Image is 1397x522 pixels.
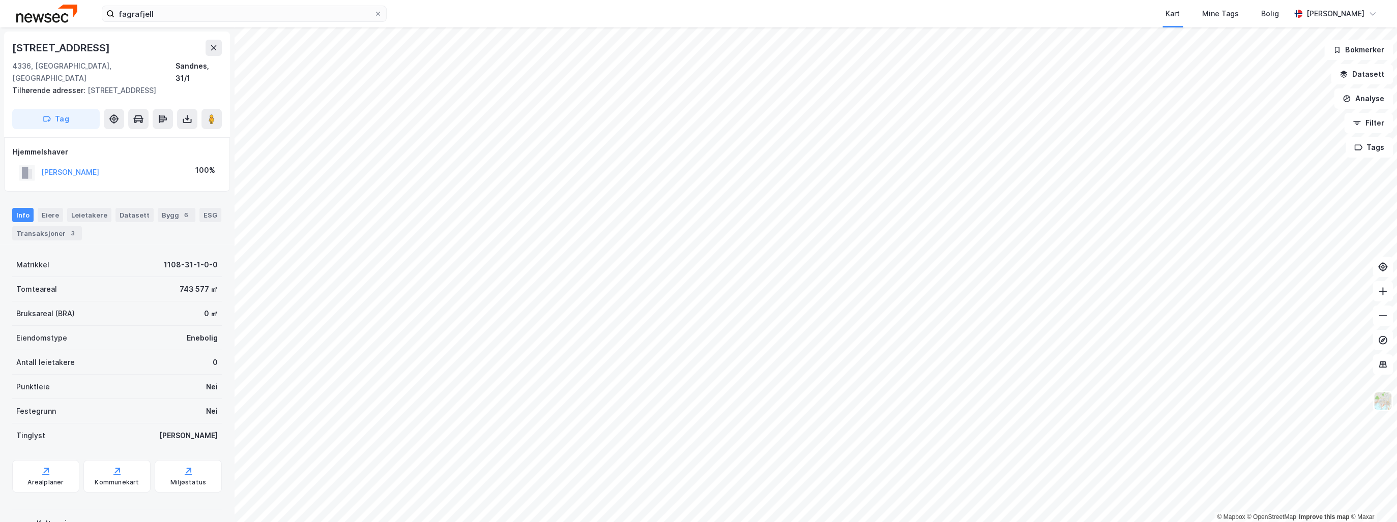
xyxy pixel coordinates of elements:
div: ESG [199,208,221,222]
div: Festegrunn [16,405,56,417]
div: 100% [195,164,215,176]
div: [STREET_ADDRESS] [12,40,112,56]
div: Sandnes, 31/1 [176,60,222,84]
button: Bokmerker [1324,40,1393,60]
button: Datasett [1331,64,1393,84]
div: Bruksareal (BRA) [16,308,75,320]
iframe: Chat Widget [1346,473,1397,522]
div: Bygg [158,208,195,222]
div: Nei [206,381,218,393]
div: 743 577 ㎡ [180,283,218,295]
div: 3 [68,228,78,238]
div: Punktleie [16,381,50,393]
span: Tilhørende adresser: [12,86,88,95]
button: Tags [1346,137,1393,158]
div: [PERSON_NAME] [159,429,218,442]
div: Nei [206,405,218,417]
div: Leietakere [67,208,111,222]
div: Kommunekart [95,478,139,486]
button: Filter [1344,113,1393,133]
div: Kontrollprogram for chat [1346,473,1397,522]
input: Søk på adresse, matrikkel, gårdeiere, leietakere eller personer [114,6,374,21]
div: [PERSON_NAME] [1306,8,1364,20]
div: Arealplaner [27,478,64,486]
a: Mapbox [1217,513,1245,520]
div: Mine Tags [1202,8,1239,20]
div: Enebolig [187,332,218,344]
div: 0 ㎡ [204,308,218,320]
div: Bolig [1261,8,1279,20]
a: Improve this map [1299,513,1349,520]
div: Matrikkel [16,259,49,271]
img: Z [1373,391,1392,411]
a: OpenStreetMap [1247,513,1296,520]
div: Miljøstatus [170,478,206,486]
div: 6 [181,210,191,220]
div: Antall leietakere [16,356,75,369]
img: newsec-logo.f6e21ccffca1b3a03d2d.png [16,5,77,22]
button: Tag [12,109,100,129]
div: [STREET_ADDRESS] [12,84,214,97]
div: 4336, [GEOGRAPHIC_DATA], [GEOGRAPHIC_DATA] [12,60,176,84]
div: Kart [1166,8,1180,20]
div: Hjemmelshaver [13,146,221,158]
div: 0 [213,356,218,369]
div: Eiere [38,208,63,222]
div: 1108-31-1-0-0 [164,259,218,271]
div: Tinglyst [16,429,45,442]
div: Eiendomstype [16,332,67,344]
div: Info [12,208,34,222]
div: Transaksjoner [12,226,82,240]
button: Analyse [1334,88,1393,109]
div: Tomteareal [16,283,57,295]
div: Datasett [115,208,154,222]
